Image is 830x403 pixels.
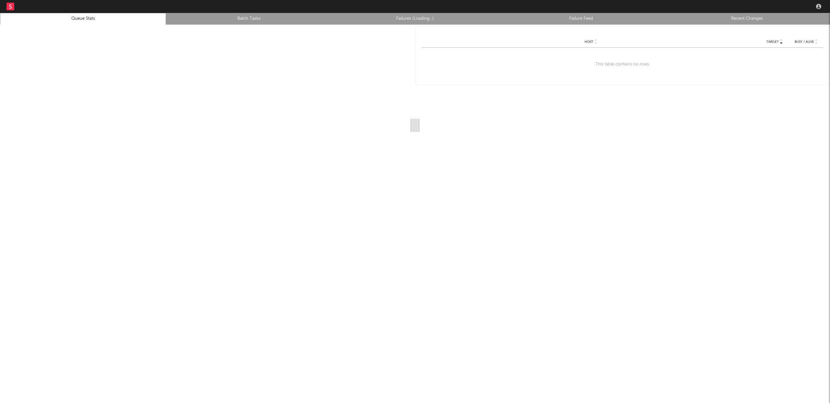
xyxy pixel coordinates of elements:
[766,40,779,44] span: Target
[585,40,593,44] span: Host
[4,15,162,23] a: Queue Stats
[668,15,826,23] a: Recent Changes
[502,15,660,23] a: Failure Feed
[422,48,823,81] div: This table contains no rows.
[336,15,494,23] a: Failures (Loading...)
[170,15,328,23] a: Batch Tasks
[795,40,814,44] span: Busy / Alive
